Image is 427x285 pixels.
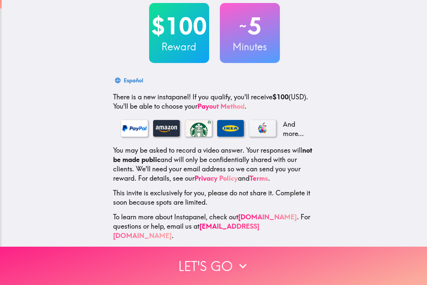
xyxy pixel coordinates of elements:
h2: $100 [149,12,209,40]
span: There is a new instapanel! [113,93,191,101]
p: You may be asked to record a video answer. Your responses will and will only be confidentially sh... [113,146,316,183]
a: Terms [250,174,268,182]
a: Payout Method [197,102,245,110]
b: $100 [273,93,289,101]
button: Español [113,74,146,87]
h3: Reward [149,40,209,54]
b: not be made public [113,146,312,164]
h3: Minutes [220,40,280,54]
a: Privacy Policy [194,174,238,182]
p: To learn more about Instapanel, check out . For questions or help, email us at . [113,212,316,240]
div: Español [124,76,143,85]
h2: 5 [220,12,280,40]
a: [DOMAIN_NAME] [238,213,297,221]
span: ~ [238,16,248,36]
p: This invite is exclusively for you, please do not share it. Complete it soon because spots are li... [113,188,316,207]
p: And more... [281,120,308,138]
p: If you qualify, you'll receive (USD) . You'll be able to choose your . [113,92,316,111]
a: [EMAIL_ADDRESS][DOMAIN_NAME] [113,222,260,240]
